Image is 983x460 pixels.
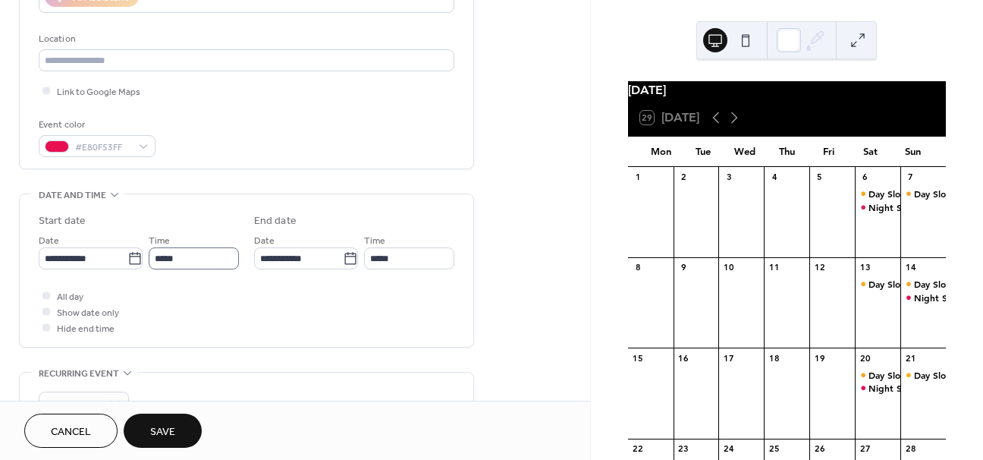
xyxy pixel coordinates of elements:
div: 25 [768,443,780,455]
span: Do not repeat [45,395,102,413]
span: Date [39,233,59,249]
div: Night Slot [855,382,900,395]
span: All day [57,289,83,305]
div: 21 [905,352,916,364]
div: 11 [768,262,780,273]
span: Save [150,424,175,440]
div: Day Slot [868,278,904,291]
div: 26 [814,443,825,455]
span: #E80F53FF [75,140,131,156]
div: Event color [39,117,152,133]
span: Time [149,233,170,249]
span: Date and time [39,187,106,203]
div: 16 [678,352,689,364]
span: Hide end time [57,321,115,337]
div: 15 [633,352,644,364]
div: [DATE] [628,81,946,99]
div: Day Slot [914,369,950,382]
div: Night Slot [900,291,946,304]
div: Sun [892,137,934,167]
div: 17 [723,352,734,364]
div: Tue [682,137,724,167]
div: Sat [850,137,891,167]
div: 19 [814,352,825,364]
span: Time [364,233,385,249]
div: 13 [859,262,871,273]
div: Night Slot [868,382,913,395]
div: Night Slot [868,201,913,214]
div: 1 [633,172,644,183]
div: 10 [723,262,734,273]
div: 14 [905,262,916,273]
div: Day Slot [914,278,950,291]
div: Wed [724,137,765,167]
div: 8 [633,262,644,273]
div: Day Slot [855,369,900,382]
div: Night Slot [914,291,959,304]
div: Night Slot [855,201,900,214]
div: 2 [678,172,689,183]
div: 6 [859,172,871,183]
div: Day Slot [900,278,946,291]
div: Day Slot [855,278,900,291]
div: Thu [766,137,808,167]
div: Day Slot [900,369,946,382]
div: Day Slot [868,187,904,200]
button: Cancel [24,414,118,448]
div: 9 [678,262,689,273]
span: Show date only [57,305,119,321]
div: 3 [723,172,734,183]
div: 7 [905,172,916,183]
div: 28 [905,443,916,455]
div: 5 [814,172,825,183]
div: 24 [723,443,734,455]
div: Day Slot [868,369,904,382]
div: End date [254,213,297,229]
div: 18 [768,352,780,364]
div: Day Slot [900,187,946,200]
div: 22 [633,443,644,455]
span: Date [254,233,275,249]
div: 12 [814,262,825,273]
div: Fri [808,137,850,167]
span: Recurring event [39,366,119,382]
div: 20 [859,352,871,364]
div: 23 [678,443,689,455]
div: Start date [39,213,86,229]
button: Save [124,414,202,448]
div: Day Slot [914,187,950,200]
div: Mon [640,137,682,167]
div: Day Slot [855,187,900,200]
div: 4 [768,172,780,183]
div: 27 [859,443,871,455]
span: Link to Google Maps [57,84,140,100]
span: Cancel [51,424,91,440]
div: Location [39,31,451,47]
